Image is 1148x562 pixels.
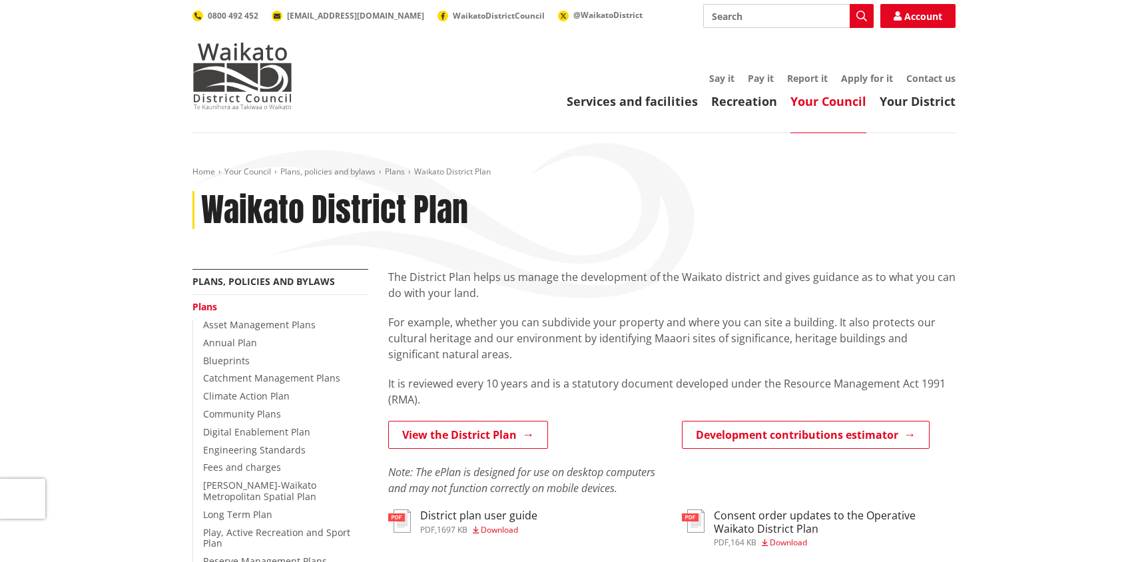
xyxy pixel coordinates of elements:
p: For example, whether you can subdivide your property and where you can site a building. It also p... [388,314,956,362]
a: Asset Management Plans [203,318,316,331]
a: @WaikatoDistrict [558,9,643,21]
span: [EMAIL_ADDRESS][DOMAIN_NAME] [287,10,424,21]
input: Search input [703,4,874,28]
em: Note: The ePlan is designed for use on desktop computers and may not function correctly on mobile... [388,465,655,495]
h3: Consent order updates to the Operative Waikato District Plan [714,509,956,535]
a: Apply for it [841,72,893,85]
a: Digital Enablement Plan [203,425,310,438]
a: District plan user guide pdf,1697 KB Download [388,509,537,533]
p: The District Plan helps us manage the development of the Waikato district and gives guidance as t... [388,269,956,301]
a: Long Term Plan [203,508,272,521]
div: , [420,526,537,534]
a: Blueprints [203,354,250,367]
a: Catchment Management Plans [203,372,340,384]
span: WaikatoDistrictCouncil [453,10,545,21]
nav: breadcrumb [192,166,956,178]
a: Play, Active Recreation and Sport Plan [203,526,350,550]
a: Your Council [224,166,271,177]
span: 1697 KB [437,524,467,535]
img: document-pdf.svg [388,509,411,533]
a: Fees and charges [203,461,281,473]
a: Engineering Standards [203,443,306,456]
img: Waikato District Council - Te Kaunihera aa Takiwaa o Waikato [192,43,292,109]
span: 0800 492 452 [208,10,258,21]
span: Waikato District Plan [414,166,491,177]
a: Recreation [711,93,777,109]
a: Account [880,4,956,28]
span: Download [481,524,518,535]
span: @WaikatoDistrict [573,9,643,21]
a: Contact us [906,72,956,85]
a: Home [192,166,215,177]
a: Plans, policies and bylaws [192,275,335,288]
a: [PERSON_NAME]-Waikato Metropolitan Spatial Plan [203,479,316,503]
a: Consent order updates to the Operative Waikato District Plan pdf,164 KB Download [682,509,956,546]
a: Climate Action Plan [203,390,290,402]
a: Community Plans [203,408,281,420]
span: pdf [420,524,435,535]
a: Plans [385,166,405,177]
span: Download [770,537,807,548]
p: It is reviewed every 10 years and is a statutory document developed under the Resource Management... [388,376,956,408]
a: Your Council [790,93,866,109]
a: Pay it [748,72,774,85]
h1: Waikato District Plan [201,191,468,230]
div: , [714,539,956,547]
a: Plans, policies and bylaws [280,166,376,177]
a: Your District [880,93,956,109]
a: Annual Plan [203,336,257,349]
a: Say it [709,72,734,85]
a: Plans [192,300,217,313]
span: 164 KB [730,537,756,548]
a: WaikatoDistrictCouncil [437,10,545,21]
a: Development contributions estimator [682,421,930,449]
span: pdf [714,537,728,548]
a: [EMAIL_ADDRESS][DOMAIN_NAME] [272,10,424,21]
a: View the District Plan [388,421,548,449]
a: Services and facilities [567,93,698,109]
a: Report it [787,72,828,85]
h3: District plan user guide [420,509,537,522]
a: 0800 492 452 [192,10,258,21]
img: document-pdf.svg [682,509,705,533]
